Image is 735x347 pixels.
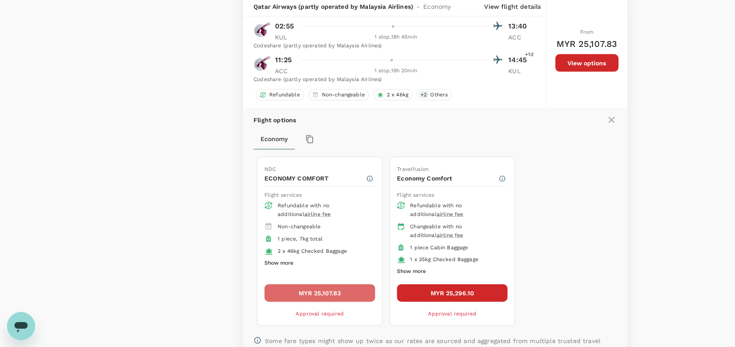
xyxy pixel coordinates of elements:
span: - [413,2,423,11]
span: Travelfusion [397,166,428,172]
div: +2Others [417,89,452,101]
button: Show more [264,258,293,269]
div: Changeable with no additional [410,223,500,240]
h6: MYR 25,107.83 [557,37,617,51]
img: QR [253,55,271,72]
p: ECONOMY COMFORT [264,174,366,183]
span: Approval required [296,311,344,317]
p: Economy Comfort [397,174,498,183]
iframe: Button to launch messaging window [7,312,35,340]
img: QR [253,21,271,39]
span: Flight services [397,192,434,198]
span: +1d [525,50,534,59]
span: Approval required [428,311,476,317]
span: Economy [423,2,451,11]
span: 1 piece, 7kg total [278,236,323,242]
div: Codeshare (partly operated by Malaysia Airlines) [253,42,530,50]
span: airline fee [304,211,331,217]
p: KUL [508,67,530,75]
span: Others [427,91,451,99]
span: Refundable [266,91,303,99]
div: 2 x 46kg [373,89,412,101]
button: Economy [253,129,295,150]
span: + 2 [419,91,428,99]
span: 2 x 46kg [383,91,412,99]
div: Refundable with no additional [410,202,500,219]
p: 02:55 [275,21,294,32]
span: 1 piece Cabin Baggage [410,244,468,251]
div: 1 stop , 18h 45min [302,33,489,42]
p: 13:40 [508,21,530,32]
span: airline fee [437,232,464,238]
p: ACC [508,33,530,42]
div: Refundable [256,89,304,101]
span: Non-changeable [318,91,368,99]
span: From [580,29,594,35]
p: Flight options [253,116,296,124]
p: KUL [275,33,297,42]
button: MYR 25,107.83 [264,284,375,302]
span: Flight services [264,192,302,198]
button: Show more [397,266,426,277]
p: ACC [275,67,297,75]
p: 11:25 [275,55,292,65]
span: Qatar Airways (partly operated by Malaysia Airlines) [253,2,413,11]
span: Non-changeable [278,223,321,230]
span: NDC [264,166,276,172]
div: Codeshare (partly operated by Malaysia Airlines) [253,75,530,84]
p: 14:45 [508,55,530,65]
button: MYR 25,296.10 [397,284,507,302]
button: View options [555,54,618,72]
span: airline fee [437,211,464,217]
div: Refundable with no additional [278,202,368,219]
div: Non-changeable [308,89,369,101]
span: 2 x 46kg Checked Baggage [278,248,347,254]
span: 1 x 35kg Checked Baggage [410,256,478,262]
div: 1 stop , 19h 20min [302,67,489,75]
p: View flight details [484,2,541,11]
